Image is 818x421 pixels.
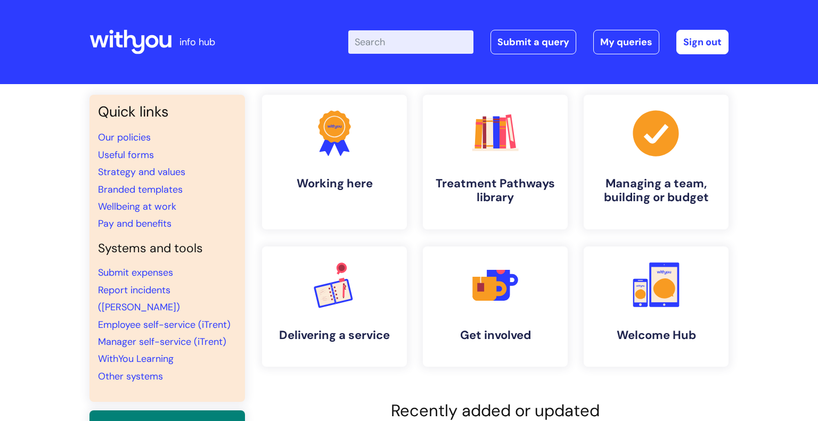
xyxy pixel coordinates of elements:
h4: Welcome Hub [592,328,720,342]
a: Welcome Hub [584,246,729,367]
a: Submit a query [490,30,576,54]
a: Wellbeing at work [98,200,176,213]
a: Our policies [98,131,151,144]
a: Working here [262,95,407,229]
a: Delivering a service [262,246,407,367]
a: Strategy and values [98,166,185,178]
p: info hub [179,34,215,51]
div: | - [348,30,729,54]
a: Submit expenses [98,266,173,279]
a: Useful forms [98,148,154,161]
h2: Recently added or updated [262,401,729,420]
h4: Managing a team, building or budget [592,177,720,205]
h3: Quick links [98,103,236,120]
h4: Systems and tools [98,241,236,256]
h4: Delivering a service [271,328,398,342]
a: My queries [593,30,659,54]
h4: Treatment Pathways library [431,177,559,205]
a: Treatment Pathways library [423,95,568,229]
h4: Get involved [431,328,559,342]
a: Manager self-service (iTrent) [98,335,226,348]
a: WithYou Learning [98,352,174,365]
a: Branded templates [98,183,183,196]
a: Employee self-service (iTrent) [98,318,231,331]
a: Managing a team, building or budget [584,95,729,229]
a: Report incidents ([PERSON_NAME]) [98,284,180,313]
a: Other systems [98,370,163,383]
a: Get involved [423,246,568,367]
a: Pay and benefits [98,217,171,230]
a: Sign out [676,30,729,54]
h4: Working here [271,177,398,191]
input: Search [348,30,473,54]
